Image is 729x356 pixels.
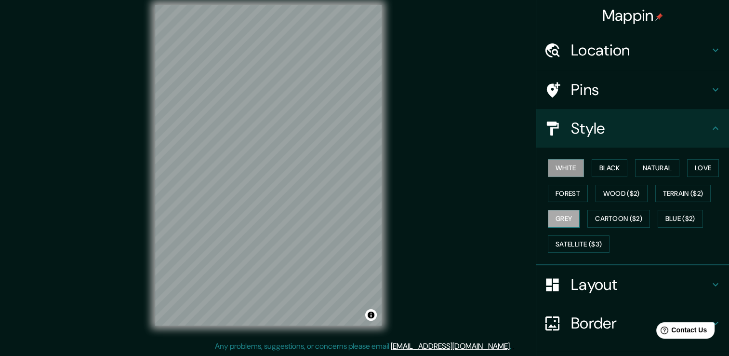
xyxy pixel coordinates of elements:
[536,265,729,304] div: Layout
[571,314,710,333] h4: Border
[215,341,511,352] p: Any problems, suggestions, or concerns please email .
[635,159,679,177] button: Natural
[658,210,703,228] button: Blue ($2)
[587,210,650,228] button: Cartoon ($2)
[655,13,663,21] img: pin-icon.png
[536,109,729,148] div: Style
[592,159,628,177] button: Black
[602,6,663,25] h4: Mappin
[571,275,710,294] h4: Layout
[365,309,377,321] button: Toggle attribution
[155,5,382,326] canvas: Map
[571,119,710,138] h4: Style
[571,41,710,60] h4: Location
[511,341,513,352] div: .
[536,304,729,342] div: Border
[536,31,729,69] div: Location
[548,235,610,253] button: Satellite ($3)
[548,185,588,203] button: Forest
[548,159,584,177] button: White
[643,318,718,345] iframe: Help widget launcher
[513,341,515,352] div: .
[655,185,711,203] button: Terrain ($2)
[596,185,648,203] button: Wood ($2)
[536,70,729,109] div: Pins
[548,210,580,228] button: Grey
[687,159,719,177] button: Love
[391,341,510,351] a: [EMAIL_ADDRESS][DOMAIN_NAME]
[571,80,710,99] h4: Pins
